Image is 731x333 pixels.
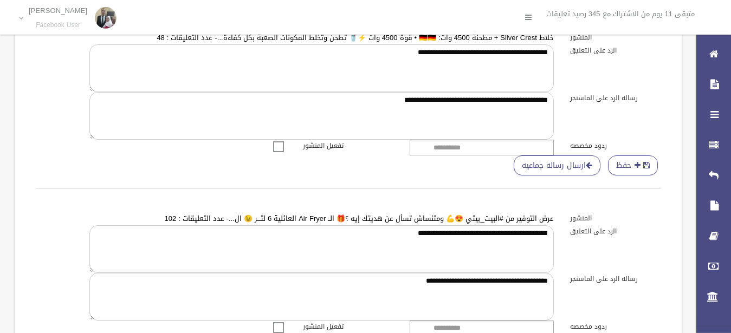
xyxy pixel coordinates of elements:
[295,321,402,332] label: تفعيل المنشور
[164,212,553,225] a: عرض التوفير من #البيت_بيتي 😍💪 ومتنساش تسأل عن هديتك إيه ؟🎁 الــ Air Fryer العائلية 6 لتـــر 😉 ال....
[29,21,87,29] small: Facebook User
[562,273,669,285] label: رساله الرد على الماسنجر
[562,321,669,332] label: ردود مخصصه
[29,6,87,15] p: [PERSON_NAME]
[514,155,600,175] a: ارسال رساله جماعيه
[562,92,669,104] label: رساله الرد على الماسنجر
[562,44,669,56] label: الرد على التعليق
[608,155,658,175] button: حفظ
[562,225,669,237] label: الرد على التعليق
[562,140,669,152] label: ردود مخصصه
[562,212,669,224] label: المنشور
[295,140,402,152] label: تفعيل المنشور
